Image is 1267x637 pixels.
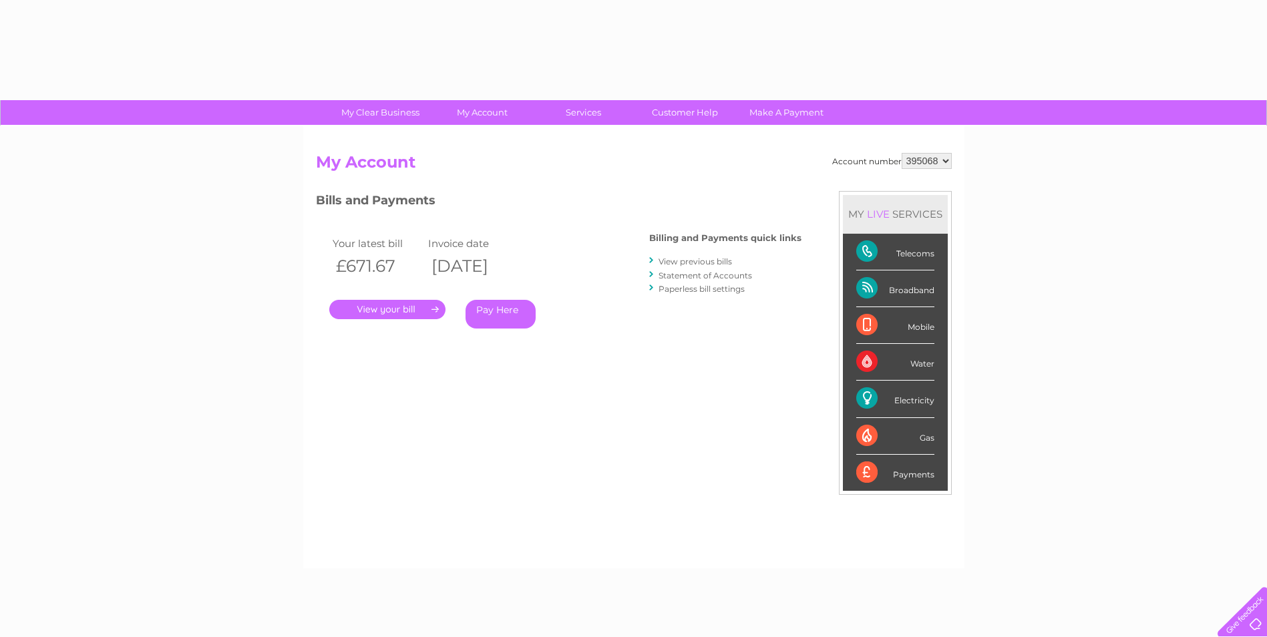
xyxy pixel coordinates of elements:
a: My Account [427,100,537,125]
a: Services [528,100,639,125]
a: Make A Payment [731,100,842,125]
div: Water [856,344,934,381]
div: Payments [856,455,934,491]
a: Paperless bill settings [659,284,745,294]
th: [DATE] [425,252,521,280]
td: Invoice date [425,234,521,252]
div: Electricity [856,381,934,417]
div: Gas [856,418,934,455]
a: Pay Here [466,300,536,329]
a: View previous bills [659,256,732,266]
th: £671.67 [329,252,425,280]
div: Account number [832,153,952,169]
td: Your latest bill [329,234,425,252]
div: Broadband [856,270,934,307]
a: My Clear Business [325,100,435,125]
div: LIVE [864,208,892,220]
h3: Bills and Payments [316,191,801,214]
div: Mobile [856,307,934,344]
div: MY SERVICES [843,195,948,233]
h4: Billing and Payments quick links [649,233,801,243]
h2: My Account [316,153,952,178]
a: . [329,300,445,319]
div: Telecoms [856,234,934,270]
a: Customer Help [630,100,740,125]
a: Statement of Accounts [659,270,752,280]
